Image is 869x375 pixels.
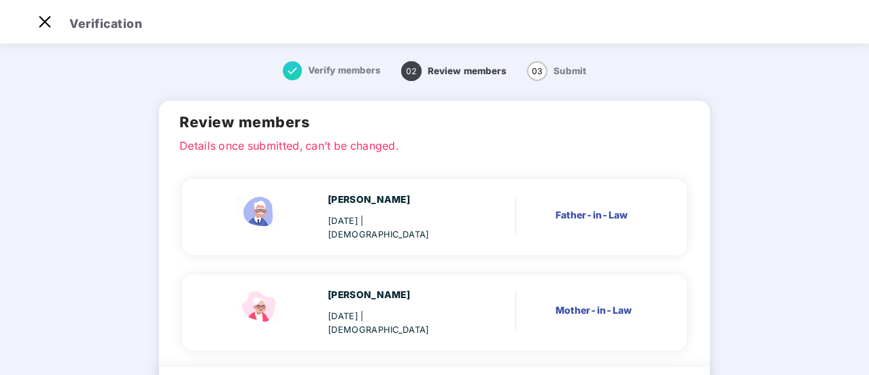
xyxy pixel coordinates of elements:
[180,111,689,133] h2: Review members
[553,65,586,76] span: Submit
[328,310,464,337] div: [DATE]
[283,61,302,80] img: svg+xml;base64,PHN2ZyB4bWxucz0iaHR0cDovL3d3dy53My5vcmcvMjAwMC9zdmciIHdpZHRoPSIxNiIgaGVpZ2h0PSIxNi...
[328,288,464,303] div: [PERSON_NAME]
[232,288,286,326] img: svg+xml;base64,PHN2ZyB4bWxucz0iaHR0cDovL3d3dy53My5vcmcvMjAwMC9zdmciIHdpZHRoPSI1NCIgaGVpZ2h0PSIzOC...
[401,61,422,81] span: 02
[527,61,547,81] span: 03
[232,193,286,231] img: svg+xml;base64,PHN2ZyBpZD0iRmF0aGVyX2ljb24iIHhtbG5zPSJodHRwOi8vd3d3LnczLm9yZy8yMDAwL3N2ZyIgeG1sbn...
[556,303,646,318] div: Mother-in-Law
[428,65,507,76] span: Review members
[328,214,464,242] div: [DATE]
[328,193,464,208] div: [PERSON_NAME]
[308,65,381,76] span: Verify members
[556,208,646,223] div: Father-in-Law
[180,137,689,150] p: Details once submitted, can’t be changed.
